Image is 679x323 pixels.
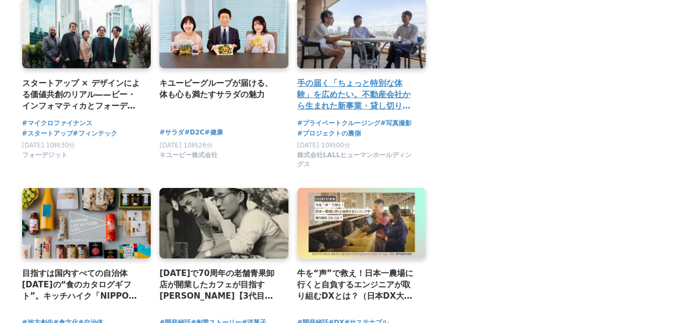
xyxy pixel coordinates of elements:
[22,151,68,160] span: フォーデジット
[297,267,418,302] a: 牛を“声”で救え！日本一農場に行くと自負するエンジニアが取り組むDXとは？（日本DX大賞2025 サステナビリティトランスフォーメーション（SX）部門優秀賞受賞）
[22,118,92,129] a: #マイクロファイナンス
[159,151,218,160] span: キユーピー株式会社
[22,267,143,302] a: 目指すは国内すべての自治体[DATE]の“食のカタログギフト”。キッチハイク「NIPPON LOCAL FOOD GIFT」の独自性とは
[204,127,223,138] a: #健康
[159,127,184,138] a: #サラダ
[159,142,213,149] span: [DATE] 10時26分
[159,77,280,101] a: キユーピーグループが届ける、体も心も満たすサラダの魅力
[22,129,73,139] a: #スタートアップ
[22,77,143,112] a: スタートアップ × デザインによる価値共創のリアル——ビー・インフォマティカとフォーデジットが拓く、東南アジア金融サービスの[PERSON_NAME]
[159,267,280,302] a: [DATE]で70周年の老舗青果卸店が開業したカフェが目指す[PERSON_NAME]【3代目の新たな挑戦と、地元・立川への想い】
[297,77,418,112] a: 手の届く「ちょっと特別な体験」を広めたい。不動産会社から生まれた新事業・貸し切りクルージングサービス「LALL CRUISE [GEOGRAPHIC_DATA]」
[297,151,418,169] span: 株式会社LALLヒューマンホールディングス
[22,154,68,161] a: フォーデジット
[297,118,380,129] a: #プライベートクルージング
[73,129,117,139] a: #フィンテック
[297,142,351,149] span: [DATE] 10時00分
[22,142,76,149] span: [DATE] 10時30分
[159,154,218,161] a: キユーピー株式会社
[184,127,204,138] a: #D2C
[297,163,418,171] a: 株式会社LALLヒューマンホールディングス
[297,129,361,139] a: #プロジェクトの裏側
[380,118,412,129] a: #写真撮影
